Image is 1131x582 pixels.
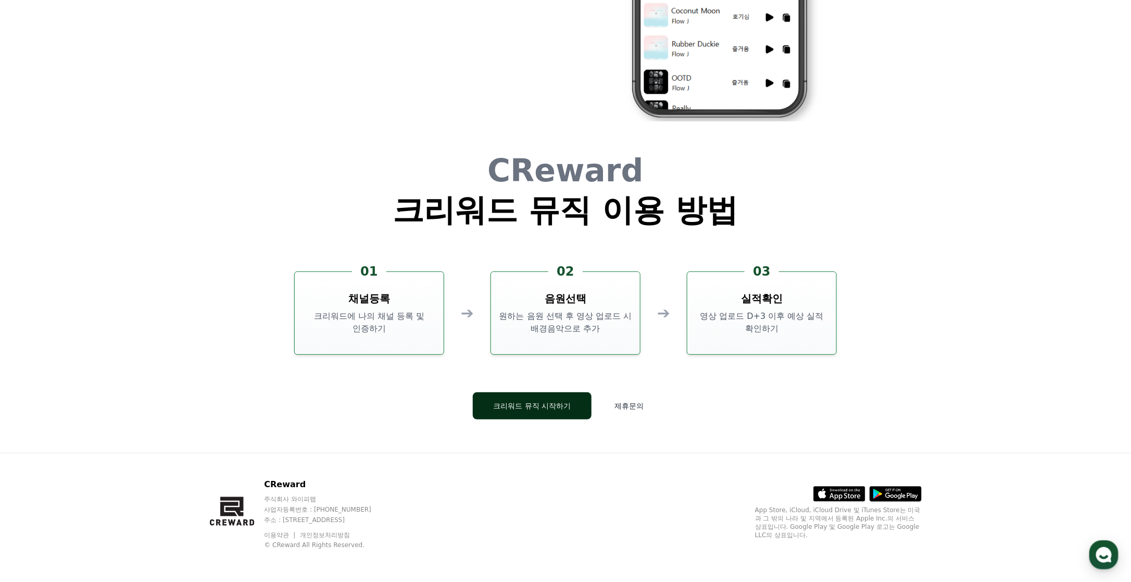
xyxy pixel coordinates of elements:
[461,304,474,323] div: ➔
[69,330,134,356] a: 대화
[134,330,200,356] a: 설정
[548,264,582,280] div: 02
[264,541,391,549] p: © CReward All Rights Reserved.
[33,346,39,354] span: 홈
[299,310,439,335] p: 크리워드에 나의 채널 등록 및 인증하기
[600,392,658,419] button: 제휴문의
[393,194,738,226] h1: 크리워드 뮤직 이용 방법
[745,264,778,280] div: 03
[692,310,832,335] p: 영상 업로드 D+3 이후 예상 실적 확인하기
[3,330,69,356] a: 홈
[741,291,783,306] h3: 실적확인
[161,346,173,354] span: 설정
[545,291,586,306] h3: 음원선택
[264,531,297,539] a: 이용약관
[393,155,738,186] h1: CReward
[300,531,350,539] a: 개인정보처리방침
[264,505,391,514] p: 사업자등록번호 : [PHONE_NUMBER]
[264,516,391,524] p: 주소 : [STREET_ADDRESS]
[264,495,391,503] p: 주식회사 와이피랩
[95,346,108,355] span: 대화
[495,310,636,335] p: 원하는 음원 선택 후 영상 업로드 시 배경음악으로 추가
[348,291,390,306] h3: 채널등록
[352,264,386,280] div: 01
[473,392,592,419] button: 크리워드 뮤직 시작하기
[264,478,391,491] p: CReward
[755,506,922,539] p: App Store, iCloud, iCloud Drive 및 iTunes Store는 미국과 그 밖의 나라 및 지역에서 등록된 Apple Inc.의 서비스 상표입니다. Goo...
[657,304,670,323] div: ➔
